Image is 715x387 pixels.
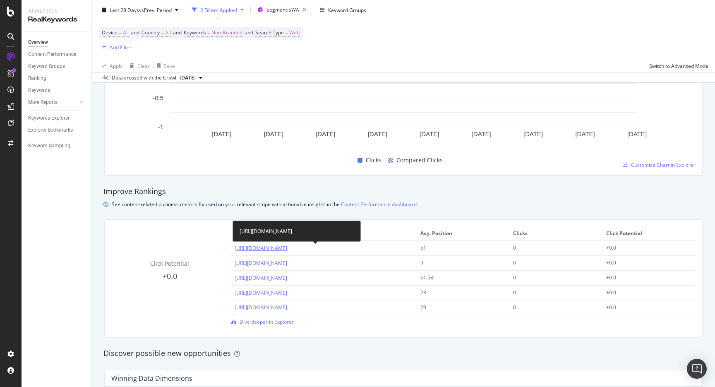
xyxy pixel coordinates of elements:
div: 51 [420,244,498,252]
div: Keyword Groups [28,62,65,71]
a: Ranking [28,74,86,83]
div: Data crossed with the Crawl [112,74,176,82]
span: = [119,29,122,36]
div: 0 [513,259,590,267]
button: Keyword Groups [317,3,369,17]
span: Country [142,29,160,36]
div: More Reports [28,98,58,107]
a: Keywords Explorer [28,114,86,123]
span: Clicks [366,155,381,165]
span: Keywords [184,29,206,36]
div: Apply [110,62,122,69]
text: [DATE] [316,130,335,137]
div: [URL][DOMAIN_NAME] [233,221,361,242]
span: Clicks [513,230,597,237]
span: +0.0 [163,271,177,281]
div: +0.0 [606,244,684,252]
a: [URL][DOMAIN_NAME] [235,304,287,311]
span: Device [102,29,118,36]
div: A chart. [111,6,696,152]
span: Customize Chart in Explorer [631,161,696,168]
span: Click Potential [606,230,690,237]
div: Explorer Bookmarks [28,126,73,135]
a: Keyword Groups [28,62,86,71]
div: +0.0 [606,274,684,281]
span: 2025 Sep. 2nd [180,74,196,82]
text: [DATE] [264,130,283,137]
span: Web [289,27,300,38]
a: Overview [28,38,86,47]
div: Winning Data Dimensions [111,374,192,382]
div: See content-related business metrics focused on your relevant scope with actionable insights in the [112,200,418,209]
a: Keywords [28,86,86,95]
a: Content Performance [28,50,86,59]
span: Dive deeper in Explorer [240,318,294,325]
div: 23 [420,289,498,296]
a: [URL][DOMAIN_NAME] [235,274,287,281]
span: Non-Branded [211,27,242,38]
span: All [165,27,171,38]
div: 0 [513,304,590,311]
div: Keywords [28,86,50,95]
a: Customize Chart in Explorer [623,161,696,168]
div: 0 [513,289,590,296]
span: = [285,29,288,36]
div: 0 [513,274,590,281]
button: 2 Filters Applied [189,3,247,17]
button: Clear [126,59,150,72]
div: Improve Rankings [103,186,703,197]
div: Open Intercom Messenger [687,359,707,379]
div: +0.0 [606,259,684,267]
text: [DATE] [420,130,439,137]
div: 0 [513,244,590,252]
div: Save [164,62,175,69]
a: Explorer Bookmarks [28,126,86,135]
div: +0.0 [606,289,684,296]
a: More Reports [28,98,77,107]
text: [DATE] [575,130,595,137]
div: 29 [420,304,498,311]
div: Discover possible new opportunities [103,348,703,359]
div: 2 Filters Applied [200,6,237,13]
text: [DATE] [368,130,387,137]
div: +0.0 [606,304,684,311]
div: Keywords Explorer [28,114,70,123]
button: Switch to Advanced Mode [646,59,708,72]
text: [DATE] [627,130,647,137]
span: vs Prev. Period [139,6,172,13]
span: Click Potential [150,260,189,267]
div: Switch to Advanced Mode [649,62,708,69]
span: = [207,29,210,36]
div: Overview [28,38,48,47]
span: Compared Clicks [396,155,443,165]
text: [DATE] [523,130,543,137]
a: Dive deeper in Explorer [231,318,294,325]
button: Last 28 DaysvsPrev. Period [98,3,182,17]
div: 9 [420,259,498,267]
span: and [173,29,182,36]
span: = [161,29,164,36]
div: 61.58 [420,274,498,281]
div: Keyword Sampling [28,142,70,150]
span: and [131,29,139,36]
button: Save [154,59,175,72]
a: Content Performance dashboard. [341,200,418,209]
span: All [123,27,129,38]
a: Keyword Sampling [28,142,86,150]
text: -0.5 [153,94,163,101]
text: [DATE] [472,130,491,137]
a: [URL][DOMAIN_NAME] [235,260,287,267]
span: Avg. Position [420,230,504,237]
span: Last 28 Days [110,6,139,13]
div: Keyword Groups [328,6,366,13]
a: [URL][DOMAIN_NAME] [235,245,287,252]
button: Segment:SWA [254,3,310,17]
a: [URL][DOMAIN_NAME] [235,289,287,296]
div: Content Performance [28,50,76,59]
span: Segment: SWA [266,6,299,13]
div: RealKeywords [28,15,85,24]
button: Add Filter [98,42,132,52]
div: Analytics [28,7,85,15]
button: [DATE] [176,73,206,83]
div: Clear [137,62,150,69]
